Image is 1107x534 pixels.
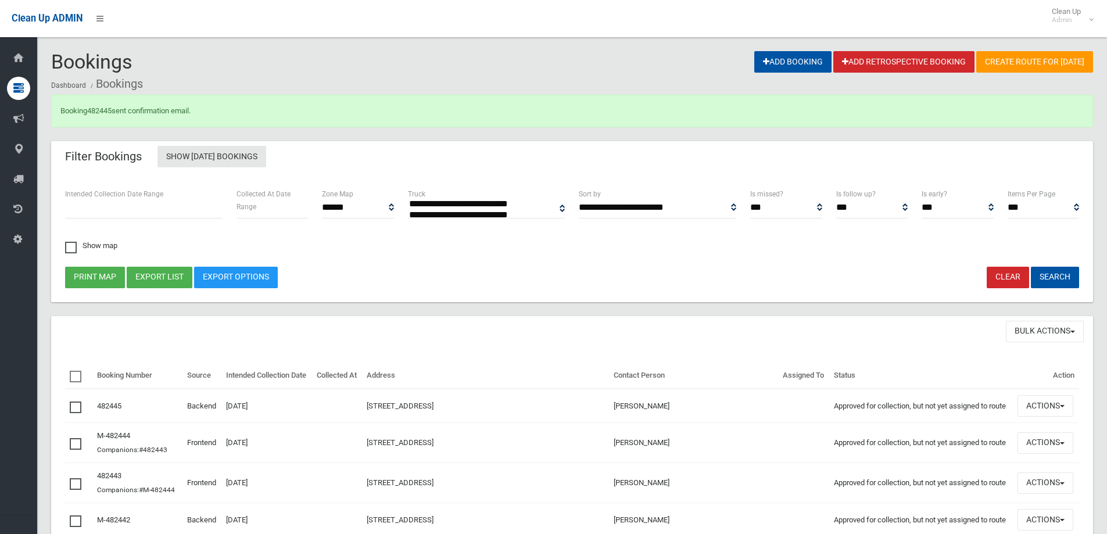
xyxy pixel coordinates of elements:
a: Clear [987,267,1029,288]
th: Address [362,363,609,389]
button: Actions [1018,432,1073,454]
td: Backend [182,389,221,422]
div: Booking sent confirmation email. [51,95,1093,127]
a: [STREET_ADDRESS] [367,478,434,487]
a: Show [DATE] Bookings [157,146,266,167]
td: Frontend [182,463,221,503]
a: Export Options [194,267,278,288]
td: Approved for collection, but not yet assigned to route [829,463,1013,503]
a: 482445 [97,402,121,410]
small: Admin [1052,16,1081,24]
a: 482445 [87,106,112,115]
button: Actions [1018,472,1073,494]
a: [STREET_ADDRESS] [367,515,434,524]
a: Add Retrospective Booking [833,51,975,73]
td: [PERSON_NAME] [609,389,778,422]
button: Search [1031,267,1079,288]
a: [STREET_ADDRESS] [367,402,434,410]
span: Bookings [51,50,132,73]
span: Clean Up [1046,7,1092,24]
th: Collected At [312,363,362,389]
td: [DATE] [221,463,312,503]
header: Filter Bookings [51,145,156,168]
span: Clean Up ADMIN [12,13,83,24]
a: M-482444 [97,431,130,440]
td: [DATE] [221,423,312,463]
li: Bookings [88,73,143,95]
th: Intended Collection Date [221,363,312,389]
td: Approved for collection, but not yet assigned to route [829,389,1013,422]
th: Status [829,363,1013,389]
a: Dashboard [51,81,86,89]
th: Action [1013,363,1079,389]
td: [PERSON_NAME] [609,463,778,503]
a: M-482442 [97,515,130,524]
span: Show map [65,242,117,249]
button: Bulk Actions [1006,321,1084,342]
th: Source [182,363,221,389]
small: Companions: [97,446,169,454]
button: Actions [1018,509,1073,531]
a: 482443 [97,471,121,480]
td: [DATE] [221,389,312,422]
small: Companions: [97,486,177,494]
a: #M-482444 [139,486,175,494]
a: #482443 [139,446,167,454]
a: Create route for [DATE] [976,51,1093,73]
th: Assigned To [778,363,829,389]
button: Export list [127,267,192,288]
td: Frontend [182,423,221,463]
a: Add Booking [754,51,832,73]
a: [STREET_ADDRESS] [367,438,434,447]
th: Booking Number [92,363,182,389]
label: Truck [408,188,425,200]
button: Print map [65,267,125,288]
td: [PERSON_NAME] [609,423,778,463]
button: Actions [1018,395,1073,417]
th: Contact Person [609,363,778,389]
td: Approved for collection, but not yet assigned to route [829,423,1013,463]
